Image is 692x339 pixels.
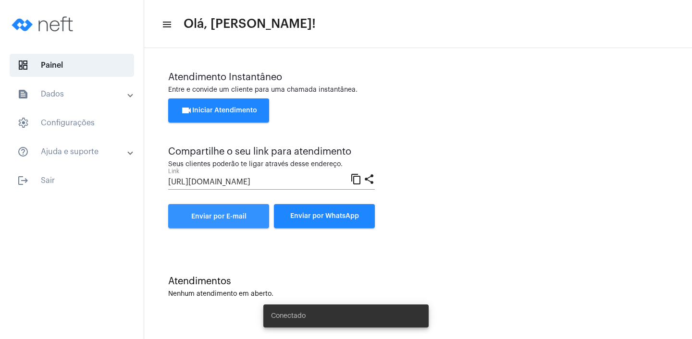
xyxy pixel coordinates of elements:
mat-panel-title: Ajuda e suporte [17,146,128,157]
div: Compartilhe o seu link para atendimento [168,146,375,157]
img: logo-neft-novo-2.png [8,5,80,43]
a: Enviar por E-mail [168,204,269,228]
div: Nenhum atendimento em aberto. [168,291,668,298]
mat-icon: content_copy [350,173,362,184]
button: Enviar por WhatsApp [274,204,375,228]
span: Conectado [271,311,306,321]
span: Iniciar Atendimento [181,107,257,114]
mat-icon: share [363,173,375,184]
mat-icon: sidenav icon [17,88,29,100]
span: Olá, [PERSON_NAME]! [184,16,316,32]
mat-expansion-panel-header: sidenav iconAjuda e suporte [6,140,144,163]
span: Sair [10,169,134,192]
button: Iniciar Atendimento [168,98,269,122]
mat-icon: sidenav icon [17,175,29,186]
mat-icon: videocam [181,105,192,116]
span: Configurações [10,111,134,134]
span: sidenav icon [17,117,29,129]
span: Enviar por WhatsApp [290,213,359,219]
mat-icon: sidenav icon [17,146,29,157]
span: Enviar por E-mail [191,213,247,220]
span: Painel [10,54,134,77]
span: sidenav icon [17,60,29,71]
mat-expansion-panel-header: sidenav iconDados [6,83,144,106]
div: Seus clientes poderão te ligar através desse endereço. [168,161,375,168]
div: Atendimento Instantâneo [168,72,668,83]
mat-panel-title: Dados [17,88,128,100]
div: Atendimentos [168,276,668,287]
mat-icon: sidenav icon [161,19,171,30]
div: Entre e convide um cliente para uma chamada instantânea. [168,86,668,94]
